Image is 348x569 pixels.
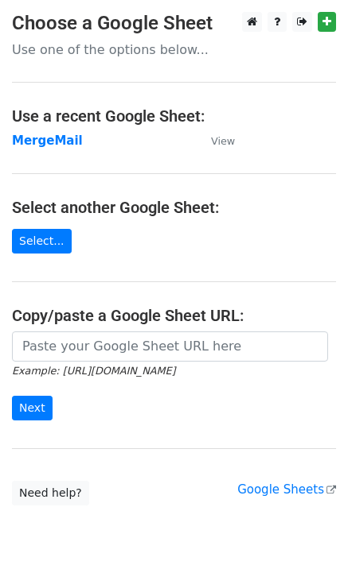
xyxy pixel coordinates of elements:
small: View [211,135,235,147]
h3: Choose a Google Sheet [12,12,336,35]
small: Example: [URL][DOMAIN_NAME] [12,365,175,377]
a: Select... [12,229,72,254]
a: Google Sheets [237,482,336,497]
p: Use one of the options below... [12,41,336,58]
h4: Copy/paste a Google Sheet URL: [12,306,336,325]
a: Need help? [12,481,89,505]
a: View [195,134,235,148]
input: Paste your Google Sheet URL here [12,331,328,362]
input: Next [12,396,53,420]
h4: Select another Google Sheet: [12,198,336,217]
a: MergeMail [12,134,83,148]
h4: Use a recent Google Sheet: [12,106,336,126]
